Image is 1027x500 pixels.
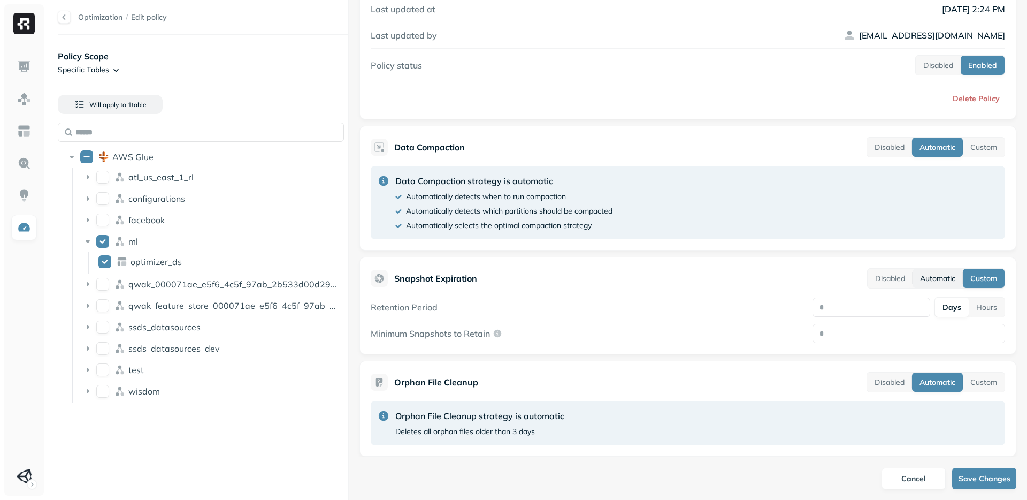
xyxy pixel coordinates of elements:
[62,148,344,165] div: AWS GlueAWS Glue
[128,365,144,375] p: test
[969,298,1005,317] button: Hours
[78,12,167,22] nav: breadcrumb
[128,300,394,311] span: qwak_feature_store_000071ae_e5f6_4c5f_97ab_2b533d00d294
[126,101,147,109] span: 1 table
[96,363,109,376] button: test
[89,101,126,109] span: Will apply to
[131,12,167,22] span: Edit policy
[963,269,1005,288] button: Custom
[131,256,182,267] p: optimizer_ds
[17,188,31,202] img: Insights
[96,278,109,291] button: qwak_000071ae_e5f6_4c5f_97ab_2b533d00d294_analytics_data
[961,56,1005,75] button: Enabled
[868,269,913,288] button: Disabled
[394,376,478,389] p: Orphan File Cleanup
[395,175,612,187] p: Data Compaction strategy is automatic
[96,235,109,248] button: ml
[128,343,220,354] p: ssds_datasources_dev
[78,233,344,250] div: mlml
[867,138,912,157] button: Disabled
[406,221,592,231] p: Automatically selects the optimal compaction strategy
[912,138,963,157] button: Automatic
[13,13,35,34] img: Ryft
[963,373,1005,392] button: Custom
[78,211,344,229] div: facebookfacebook
[126,12,128,22] p: /
[128,193,185,204] p: configurations
[78,319,344,336] div: ssds_datasourcesssds_datasources
[128,279,340,290] p: qwak_000071ae_e5f6_4c5f_97ab_2b533d00d294_analytics_data
[406,192,566,202] p: Automatically detects when to run compaction
[128,215,165,225] p: facebook
[78,276,344,293] div: qwak_000071ae_e5f6_4c5f_97ab_2b533d00d294_analytics_dataqwak_000071ae_e5f6_4c5f_97ab_2b533d00d294...
[916,56,961,75] button: Disabled
[96,171,109,184] button: atl_us_east_1_rl
[58,50,348,63] p: Policy Scope
[96,299,109,312] button: qwak_feature_store_000071ae_e5f6_4c5f_97ab_2b533d00d294
[394,272,477,285] p: Snapshot Expiration
[80,150,93,163] button: AWS Glue
[882,468,946,489] button: Cancel
[78,169,344,186] div: atl_us_east_1_rlatl_us_east_1_rl
[859,29,1005,42] p: [EMAIL_ADDRESS][DOMAIN_NAME]
[96,342,109,355] button: ssds_datasources_dev
[395,427,535,437] p: Deletes all orphan files older than 3 days
[128,172,194,183] p: atl_us_east_1_rl
[128,300,340,311] p: qwak_feature_store_000071ae_e5f6_4c5f_97ab_2b533d00d294
[17,469,32,484] img: Unity
[952,468,1016,489] button: Save Changes
[371,328,490,339] p: Minimum Snapshots to Retain
[935,298,969,317] button: Days
[912,373,963,392] button: Automatic
[406,206,612,216] p: Automatically detects which partitions should be compacted
[58,95,163,114] button: Will apply to 1table
[96,214,109,226] button: facebook
[17,92,31,106] img: Assets
[96,385,109,398] button: wisdom
[17,221,31,234] img: Optimization
[371,60,422,71] label: Policy status
[913,269,963,288] button: Automatic
[94,253,345,270] div: optimizer_dsoptimizer_ds
[813,3,1005,16] p: [DATE] 2:24 PM
[17,60,31,74] img: Dashboard
[128,386,160,397] p: wisdom
[128,236,138,247] p: ml
[394,141,465,154] p: Data Compaction
[395,410,564,422] p: Orphan File Cleanup strategy is automatic
[371,30,437,41] label: Last updated by
[128,279,400,290] span: qwak_000071ae_e5f6_4c5f_97ab_2b533d00d294_analytics_data
[17,124,31,138] img: Asset Explorer
[371,302,438,313] label: Retention Period
[17,156,31,170] img: Query Explorer
[78,383,344,400] div: wisdomwisdom
[867,373,912,392] button: Disabled
[96,192,109,205] button: configurations
[96,321,109,334] button: ssds_datasources
[78,297,344,314] div: qwak_feature_store_000071ae_e5f6_4c5f_97ab_2b533d00d294qwak_feature_store_000071ae_e5f6_4c5f_97ab...
[78,12,122,22] p: Optimization
[78,190,344,207] div: configurationsconfigurations
[371,4,435,14] label: Last updated at
[944,89,1005,108] button: Delete Policy
[78,340,344,357] div: ssds_datasources_devssds_datasources_dev
[963,138,1005,157] button: Custom
[128,322,201,332] p: ssds_datasources
[58,65,109,75] p: Specific Tables
[78,361,344,378] div: testtest
[112,151,154,162] p: AWS Glue
[98,255,111,268] button: optimizer_ds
